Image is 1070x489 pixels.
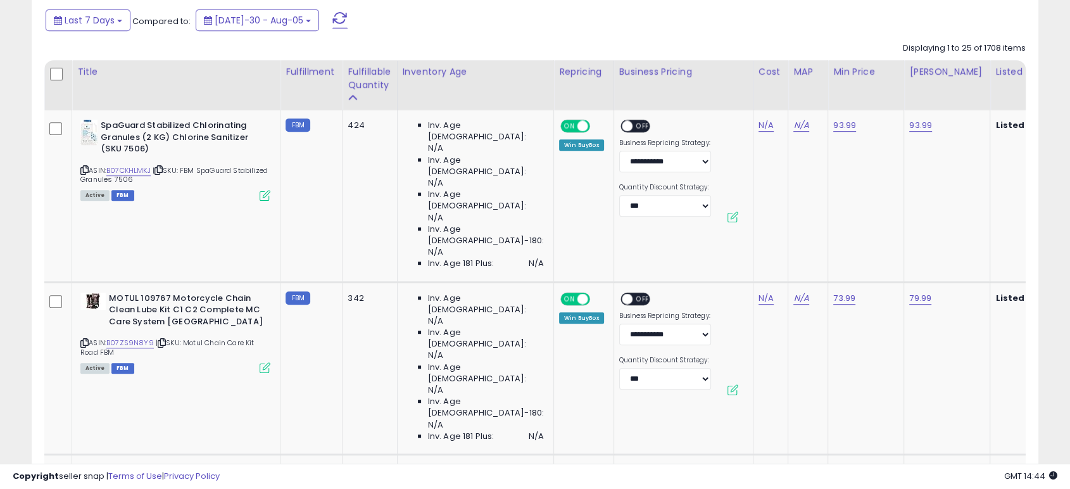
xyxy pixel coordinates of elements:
[428,189,544,212] span: Inv. Age [DEMOGRAPHIC_DATA]:
[428,384,443,396] span: N/A
[1004,470,1057,482] span: 2025-08-13 14:44 GMT
[80,338,255,357] span: | SKU: Motul Chain Care Kit Road FBM
[80,293,106,310] img: 41bwm+fuBNL._SL40_.jpg
[903,42,1026,54] div: Displaying 1 to 25 of 1708 items
[46,10,130,31] button: Last 7 Days
[633,293,653,304] span: OFF
[995,292,1053,304] b: Listed Price:
[215,14,303,27] span: [DATE]-30 - Aug-05
[348,293,387,304] div: 342
[758,65,783,79] div: Cost
[909,65,985,79] div: [PERSON_NAME]
[588,121,608,132] span: OFF
[562,121,577,132] span: ON
[428,177,443,189] span: N/A
[428,293,544,315] span: Inv. Age [DEMOGRAPHIC_DATA]:
[793,119,809,132] a: N/A
[428,350,443,361] span: N/A
[758,292,774,305] a: N/A
[164,470,220,482] a: Privacy Policy
[403,65,548,79] div: Inventory Age
[108,470,162,482] a: Terms of Use
[909,292,931,305] a: 79.99
[428,396,544,419] span: Inv. Age [DEMOGRAPHIC_DATA]-180:
[101,120,255,158] b: SpaGuard Stabilized Chlorinating Granules (2 KG) Chlorine Sanitizer (SKU 7506)
[833,292,855,305] a: 73.99
[428,431,494,442] span: Inv. Age 181 Plus:
[619,65,748,79] div: Business Pricing
[428,120,544,143] span: Inv. Age [DEMOGRAPHIC_DATA]:
[428,143,443,154] span: N/A
[428,258,494,269] span: Inv. Age 181 Plus:
[909,119,932,132] a: 93.99
[109,293,263,331] b: MOTUL 109767 Motorcycle Chain Clean Lube Kit C1 C2 Complete MC Care System [GEOGRAPHIC_DATA]
[428,212,443,224] span: N/A
[65,14,115,27] span: Last 7 Days
[559,312,604,324] div: Win BuyBox
[833,119,856,132] a: 93.99
[80,120,98,145] img: 41x10aA83dL._SL40_.jpg
[619,139,711,148] label: Business Repricing Strategy:
[196,10,319,31] button: [DATE]-30 - Aug-05
[286,291,310,305] small: FBM
[793,65,822,79] div: MAP
[132,15,191,27] span: Compared to:
[559,139,604,151] div: Win BuyBox
[77,65,275,79] div: Title
[111,363,134,374] span: FBM
[588,293,608,304] span: OFF
[286,118,310,132] small: FBM
[80,293,270,372] div: ASIN:
[758,119,774,132] a: N/A
[111,190,134,201] span: FBM
[619,356,711,365] label: Quantity Discount Strategy:
[428,246,443,258] span: N/A
[428,155,544,177] span: Inv. Age [DEMOGRAPHIC_DATA]:
[633,121,653,132] span: OFF
[428,362,544,384] span: Inv. Age [DEMOGRAPHIC_DATA]:
[562,293,577,304] span: ON
[995,119,1053,131] b: Listed Price:
[348,120,387,131] div: 424
[80,190,110,201] span: All listings currently available for purchase on Amazon
[619,312,711,321] label: Business Repricing Strategy:
[793,292,809,305] a: N/A
[619,183,711,192] label: Quantity Discount Strategy:
[559,65,608,79] div: Repricing
[13,470,59,482] strong: Copyright
[13,471,220,483] div: seller snap | |
[286,65,337,79] div: Fulfillment
[80,165,268,184] span: | SKU: FBM SpaGuard Stabilized Granules 7506
[529,431,544,442] span: N/A
[428,327,544,350] span: Inv. Age [DEMOGRAPHIC_DATA]:
[428,419,443,431] span: N/A
[348,65,391,92] div: Fulfillable Quantity
[106,165,151,176] a: B07CKHLMKJ
[80,120,270,200] div: ASIN:
[80,363,110,374] span: All listings currently available for purchase on Amazon
[428,224,544,246] span: Inv. Age [DEMOGRAPHIC_DATA]-180:
[428,315,443,327] span: N/A
[529,258,544,269] span: N/A
[833,65,898,79] div: Min Price
[106,338,154,348] a: B07ZS9N8Y9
